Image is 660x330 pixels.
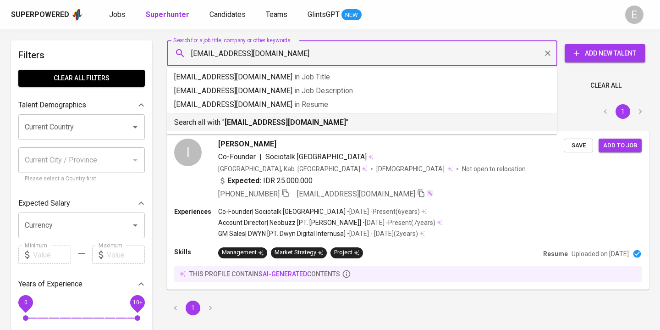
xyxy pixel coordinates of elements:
span: Candidates [209,10,246,19]
b: Expected: [227,175,261,186]
div: [GEOGRAPHIC_DATA], Kab. [GEOGRAPHIC_DATA] [218,164,367,173]
span: Clear All filters [26,73,137,84]
p: Years of Experience [18,279,82,290]
button: Clear All filters [18,70,145,87]
div: Years of Experience [18,275,145,293]
span: [DEMOGRAPHIC_DATA] [376,164,446,173]
span: Clear All [590,80,621,91]
span: [EMAIL_ADDRESS][DOMAIN_NAME] [297,190,415,198]
span: [PERSON_NAME] [218,139,276,150]
a: GlintsGPT NEW [308,9,362,21]
span: Add New Talent [572,48,638,59]
p: Account Director | Neobuzz [PT. [PERSON_NAME]] [218,218,361,227]
p: [EMAIL_ADDRESS][DOMAIN_NAME] [174,99,550,110]
a: Candidates [209,9,247,21]
a: Superpoweredapp logo [11,8,83,22]
span: in Job Description [294,86,353,95]
p: Resume [543,249,568,258]
div: E [625,6,643,24]
span: in Resume [294,100,328,109]
p: Not open to relocation [462,164,526,173]
span: Jobs [109,10,126,19]
button: Clear [541,47,554,60]
p: • [DATE] - [DATE] ( 2 years ) [346,229,418,238]
button: page 1 [186,301,200,315]
span: 10+ [132,299,142,306]
div: IDR 25.000.000 [218,175,313,186]
b: [EMAIL_ADDRESS][DOMAIN_NAME] [225,118,346,127]
p: Talent Demographics [18,100,86,111]
span: GlintsGPT [308,10,340,19]
img: app logo [71,8,83,22]
div: Expected Salary [18,194,145,213]
p: • [DATE] - Present ( 6 years ) [346,207,420,216]
span: Co-Founder [218,152,256,161]
button: Clear All [587,77,625,94]
span: NEW [341,11,362,20]
a: Jobs [109,9,127,21]
span: 0 [24,299,27,306]
p: GM Sales | DWYN [PT. Dwyn Digital Internusa] [218,229,346,238]
span: Save [568,140,588,151]
div: Project [334,248,359,257]
span: AI-generated [263,270,307,278]
div: Superpowered [11,10,69,20]
nav: pagination navigation [167,301,219,315]
p: Co-Founder | Sociotalk [GEOGRAPHIC_DATA] [218,207,346,216]
b: Superhunter [146,10,189,19]
p: this profile contains contents [189,269,340,279]
img: magic_wand.svg [426,190,434,197]
span: Add to job [603,140,637,151]
nav: pagination navigation [597,104,649,119]
h6: Filters [18,48,145,62]
div: Market Strategy [275,248,323,257]
a: Teams [266,9,289,21]
a: Superhunter [146,9,191,21]
input: Value [33,246,71,264]
button: Open [129,121,142,134]
p: Experiences [174,207,218,216]
div: Management [222,248,264,257]
span: Sociotalk [GEOGRAPHIC_DATA] [265,152,367,161]
button: Add New Talent [565,44,645,62]
span: Teams [266,10,287,19]
p: Please select a Country first [25,174,138,184]
div: Talent Demographics [18,96,145,114]
p: Uploaded on [DATE] [572,249,629,258]
p: Search all with " " [174,117,550,128]
button: Open [129,219,142,232]
span: [PHONE_NUMBER] [218,190,280,198]
input: Value [107,246,145,264]
button: Add to job [599,139,642,153]
p: Expected Salary [18,198,70,209]
p: [EMAIL_ADDRESS][DOMAIN_NAME] [174,85,550,96]
div: I [174,139,202,166]
span: | [259,151,262,162]
button: page 1 [616,104,630,119]
p: Skills [174,247,218,257]
span: in Job Title [294,73,330,81]
a: I[PERSON_NAME]Co-Founder|Sociotalk [GEOGRAPHIC_DATA][GEOGRAPHIC_DATA], Kab. [GEOGRAPHIC_DATA][DEM... [167,131,649,290]
p: • [DATE] - Present ( 7 years ) [361,218,435,227]
p: [EMAIL_ADDRESS][DOMAIN_NAME] [174,72,550,83]
button: Save [564,139,593,153]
